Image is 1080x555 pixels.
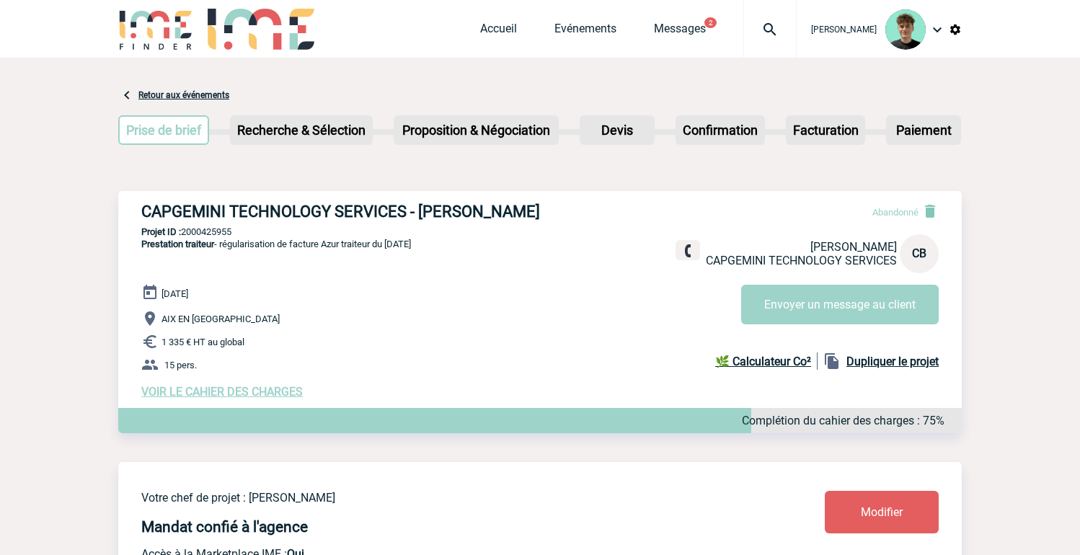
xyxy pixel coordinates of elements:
[810,240,897,254] span: [PERSON_NAME]
[141,239,214,249] span: Prestation traiteur
[231,117,371,143] p: Recherche & Sélection
[787,117,864,143] p: Facturation
[706,254,897,267] span: CAPGEMINI TECHNOLOGY SERVICES
[161,337,244,347] span: 1 335 € HT au global
[161,288,188,299] span: [DATE]
[138,90,229,100] a: Retour aux événements
[861,505,903,519] span: Modifier
[704,17,717,28] button: 2
[141,491,740,505] p: Votre chef de projet : [PERSON_NAME]
[912,247,926,260] span: CB
[846,355,939,368] b: Dupliquer le projet
[872,207,919,218] span: Abandonné
[141,518,308,536] h4: Mandat confié à l'agence
[141,226,181,237] b: Projet ID :
[677,117,763,143] p: Confirmation
[654,22,706,42] a: Messages
[888,117,960,143] p: Paiement
[715,352,818,370] a: 🌿 Calculateur Co²
[480,22,517,42] a: Accueil
[741,285,939,324] button: Envoyer un message au client
[161,314,280,324] span: AIX EN [GEOGRAPHIC_DATA]
[395,117,557,143] p: Proposition & Négociation
[141,239,411,249] span: - régularisation de facture Azur traiteur du [DATE]
[823,352,841,370] img: file_copy-black-24dp.png
[164,360,197,370] span: 15 pers.
[681,244,694,257] img: fixe.png
[118,9,193,50] img: IME-Finder
[141,385,303,399] a: VOIR LE CAHIER DES CHARGES
[581,117,653,143] p: Devis
[715,355,811,368] b: 🌿 Calculateur Co²
[811,25,877,35] span: [PERSON_NAME]
[120,117,208,143] p: Prise de brief
[118,226,962,237] p: 2000425955
[141,203,574,221] h3: CAPGEMINI TECHNOLOGY SERVICES - [PERSON_NAME]
[885,9,926,50] img: 131612-0.png
[554,22,616,42] a: Evénements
